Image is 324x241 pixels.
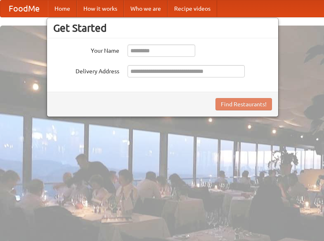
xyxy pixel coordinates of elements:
[53,22,272,34] h3: Get Started
[215,98,272,110] button: Find Restaurants!
[53,44,119,55] label: Your Name
[0,0,48,17] a: FoodMe
[168,0,217,17] a: Recipe videos
[48,0,77,17] a: Home
[53,65,119,75] label: Delivery Address
[77,0,124,17] a: How it works
[124,0,168,17] a: Who we are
